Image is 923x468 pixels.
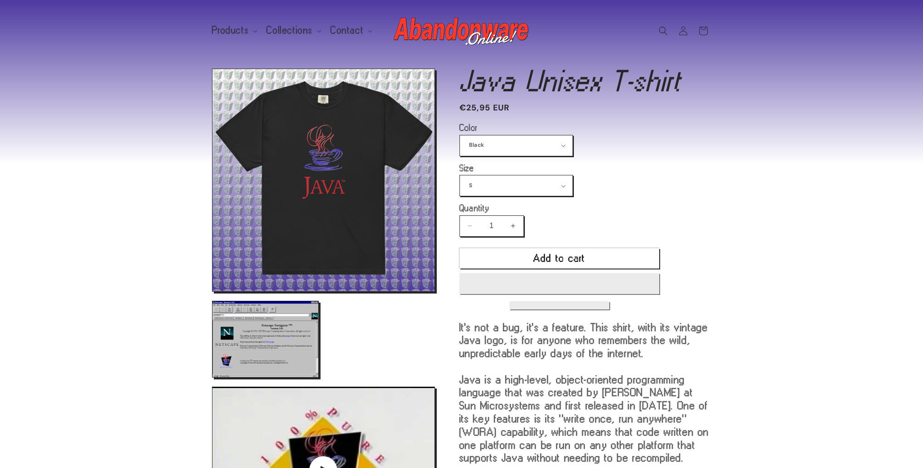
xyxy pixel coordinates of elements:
[267,26,313,35] span: Collections
[459,204,659,213] label: Quantity
[459,321,711,465] p: It's not a bug, it's a feature. This shirt, with its vintage Java logo, is for anyone who remembe...
[325,21,376,40] summary: Contact
[459,123,659,132] label: Color
[459,248,659,269] button: Add to cart
[390,9,533,52] a: Abandonware
[653,21,673,41] summary: Search
[261,21,325,40] summary: Collections
[459,102,510,114] span: €25,95 EUR
[394,13,530,49] img: Abandonware
[331,26,364,35] span: Contact
[207,21,262,40] summary: Products
[459,69,711,93] h1: Java Unisex T-shirt
[459,164,659,173] label: Size
[212,26,249,35] span: Products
